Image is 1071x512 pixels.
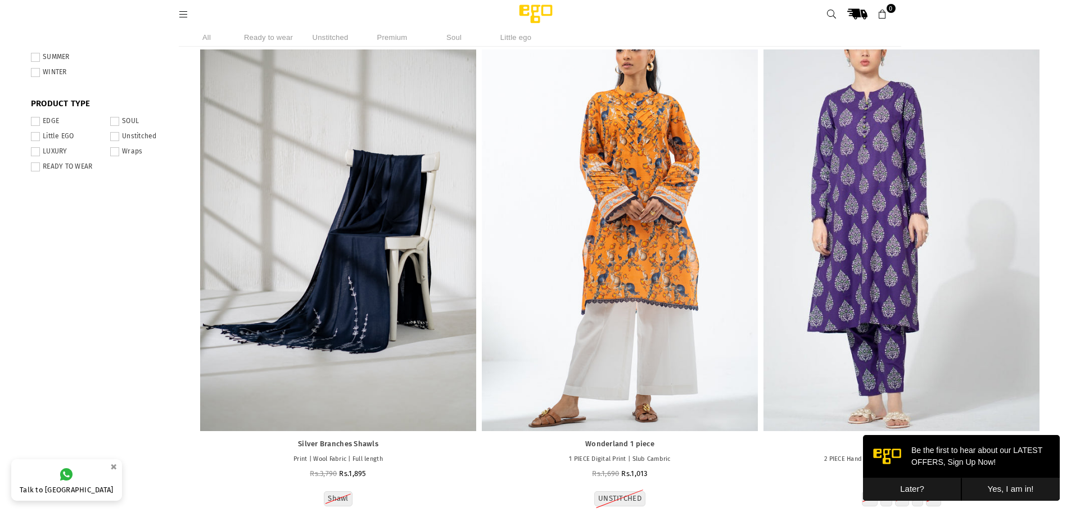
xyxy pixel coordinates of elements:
[488,3,584,25] img: Ego
[302,28,359,47] li: Unstitched
[11,459,122,501] a: Talk to [GEOGRAPHIC_DATA]
[328,494,348,504] label: Shawl
[110,147,183,156] label: Wraps
[200,17,476,431] a: Silver Branches Shawls
[206,455,471,464] p: Print | Wool Fabric | Full length
[31,162,103,171] label: READY TO WEAR
[31,53,183,62] label: SUMMER
[873,4,893,24] a: 0
[426,28,482,47] li: Soul
[31,98,183,110] span: PRODUCT TYPE
[31,68,183,77] label: WINTER
[174,10,194,18] a: Menu
[110,117,183,126] label: SOUL
[487,439,752,449] a: Wonderland 1 piece
[31,147,103,156] label: LUXURY
[110,132,183,141] label: Unstitched
[487,455,752,464] p: 1 PIECE Digital Print | Slub Cambric
[31,132,103,141] label: Little EGO
[31,117,103,126] label: EDGE
[769,455,1034,464] p: 2 PIECE Hand Screen Print |2 Tone Cotton|Straight Cut
[598,494,641,504] label: UNSTITCHED
[482,17,758,431] a: Wonderland 1 piece
[621,469,647,478] span: Rs.1,013
[763,17,1040,431] a: Big paisley 2 piece
[488,28,544,47] li: Little ego
[769,439,1034,449] a: Big paisley 2 piece
[822,4,842,24] a: Search
[107,457,120,476] button: ×
[179,28,235,47] li: All
[863,435,1060,501] iframe: webpush-onsite
[364,28,421,47] li: Premium
[310,469,337,478] span: Rs.3,790
[339,469,366,478] span: Rs.1,895
[887,4,896,13] span: 0
[241,28,297,47] li: Ready to wear
[206,439,471,449] a: Silver Branches Shawls
[592,469,619,478] span: Rs.1,690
